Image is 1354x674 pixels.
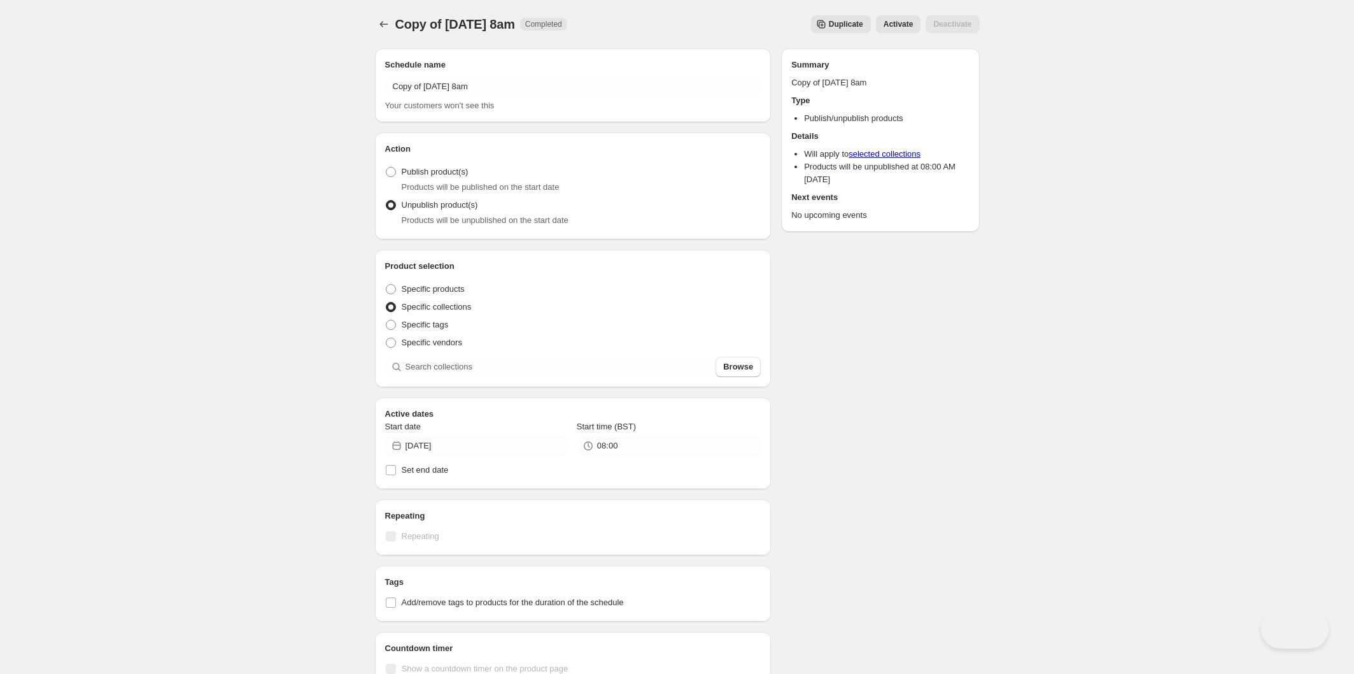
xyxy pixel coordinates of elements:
[804,148,969,161] li: Will apply to
[849,149,920,159] a: selected collections
[804,112,969,125] li: Publish/unpublish products
[402,598,624,607] span: Add/remove tags to products for the duration of the schedule
[385,408,761,420] h2: Active dates
[405,357,714,377] input: Search collections
[375,15,393,33] button: Schedules
[402,215,568,225] span: Products will be unpublished on the start date
[385,642,761,655] h2: Countdown timer
[791,130,969,143] h2: Details
[402,320,449,329] span: Specific tags
[385,422,421,431] span: Start date
[811,15,871,33] button: Secondary action label
[402,284,465,294] span: Specific products
[723,361,753,373] span: Browse
[716,357,761,377] button: Browse
[385,576,761,589] h2: Tags
[402,182,560,192] span: Products will be published on the start date
[385,143,761,155] h2: Action
[395,17,515,31] span: Copy of [DATE] 8am
[804,161,969,186] li: Products will be unpublished at 08:00 AM [DATE]
[1261,610,1329,649] iframe: Help Scout Beacon - Open
[385,101,495,110] span: Your customers won't see this
[402,531,439,541] span: Repeating
[402,167,469,176] span: Publish product(s)
[791,76,969,89] p: Copy of [DATE] 8am
[791,94,969,107] h2: Type
[385,260,761,273] h2: Product selection
[577,422,636,431] span: Start time (BST)
[385,510,761,522] h2: Repeating
[791,59,969,71] h2: Summary
[791,191,969,204] h2: Next events
[402,664,568,673] span: Show a countdown timer on the product page
[876,15,921,33] button: Activate
[385,59,761,71] h2: Schedule name
[402,200,478,210] span: Unpublish product(s)
[402,338,462,347] span: Specific vendors
[829,19,863,29] span: Duplicate
[402,465,449,475] span: Set end date
[884,19,913,29] span: Activate
[791,209,969,222] p: No upcoming events
[402,302,472,312] span: Specific collections
[525,19,562,29] span: Completed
